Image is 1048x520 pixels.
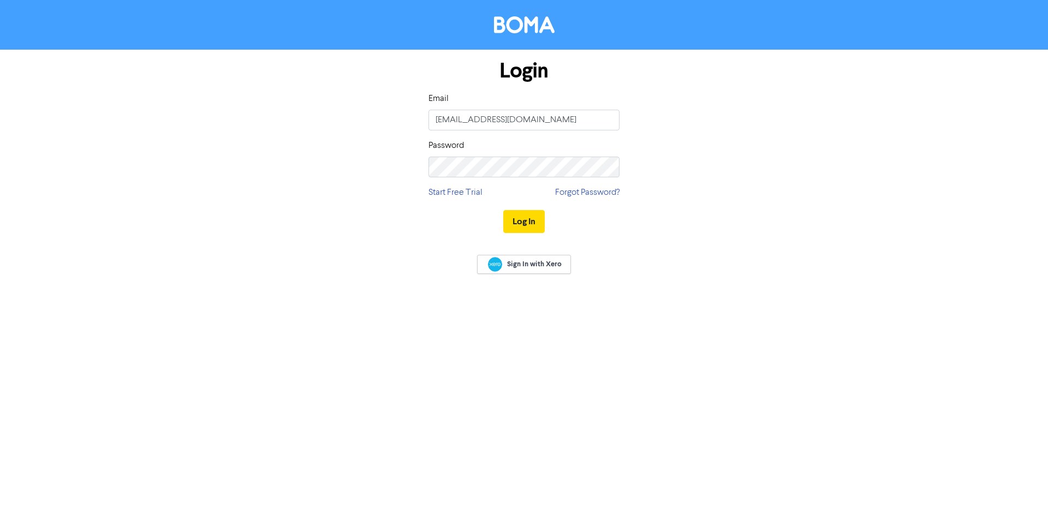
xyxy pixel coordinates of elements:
[488,257,502,272] img: Xero logo
[477,255,571,274] a: Sign In with Xero
[555,186,620,199] a: Forgot Password?
[503,210,545,233] button: Log In
[507,259,562,269] span: Sign In with Xero
[494,16,555,33] img: BOMA Logo
[428,186,483,199] a: Start Free Trial
[428,58,620,83] h1: Login
[428,92,449,105] label: Email
[428,139,464,152] label: Password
